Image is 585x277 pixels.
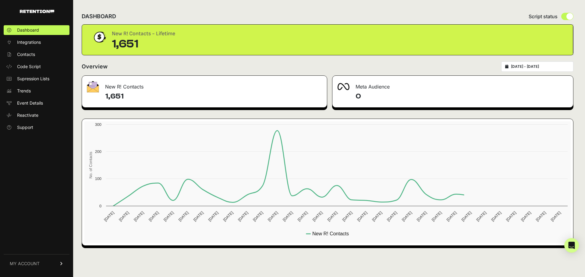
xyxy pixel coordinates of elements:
[95,149,101,154] text: 200
[112,29,175,38] div: New R! Contacts - Lifetime
[82,62,108,71] h2: Overview
[252,210,264,222] text: [DATE]
[356,92,568,101] h4: 0
[95,122,101,127] text: 300
[17,124,33,130] span: Support
[535,210,547,222] text: [DATE]
[178,210,190,222] text: [DATE]
[17,27,39,33] span: Dashboard
[297,210,309,222] text: [DATE]
[4,98,69,108] a: Event Details
[4,254,69,273] a: MY ACCOUNT
[17,112,38,118] span: Reactivate
[207,210,219,222] text: [DATE]
[4,123,69,132] a: Support
[460,210,472,222] text: [DATE]
[529,13,558,20] span: Script status
[312,231,349,236] text: New R! Contacts
[92,29,107,45] img: dollar-coin-05c43ed7efb7bc0c12610022525b4bbbb207c7efeef5aecc26f025e68dcafac9.png
[416,210,428,222] text: [DATE]
[118,210,130,222] text: [DATE]
[505,210,517,222] text: [DATE]
[222,210,234,222] text: [DATE]
[4,50,69,59] a: Contacts
[82,76,327,94] div: New R! Contacts
[105,92,322,101] h4: 1,651
[133,210,145,222] text: [DATE]
[356,210,368,222] text: [DATE]
[4,86,69,96] a: Trends
[475,210,487,222] text: [DATE]
[4,62,69,71] a: Code Script
[520,210,532,222] text: [DATE]
[17,51,35,57] span: Contacts
[112,38,175,50] div: 1,651
[386,210,398,222] text: [DATE]
[341,210,353,222] text: [DATE]
[17,39,41,45] span: Integrations
[95,176,101,181] text: 100
[193,210,204,222] text: [DATE]
[4,25,69,35] a: Dashboard
[163,210,175,222] text: [DATE]
[17,100,43,106] span: Event Details
[4,37,69,47] a: Integrations
[564,238,579,253] div: Open Intercom Messenger
[4,74,69,84] a: Supression Lists
[20,10,54,13] img: Retention.com
[4,110,69,120] a: Reactivate
[337,83,349,90] img: fa-meta-2f981b61bb99beabf952f7030308934f19ce035c18b003e963880cc3fabeebb7.png
[371,210,383,222] text: [DATE]
[490,210,502,222] text: [DATE]
[326,210,338,222] text: [DATE]
[88,152,93,178] text: No. of Contacts
[99,204,101,208] text: 0
[103,210,115,222] text: [DATE]
[332,76,573,94] div: Meta Audience
[550,210,562,222] text: [DATE]
[17,64,41,70] span: Code Script
[82,12,116,21] h2: DASHBOARD
[445,210,457,222] text: [DATE]
[282,210,294,222] text: [DATE]
[431,210,442,222] text: [DATE]
[17,88,31,94] span: Trends
[10,261,40,267] span: MY ACCOUNT
[237,210,249,222] text: [DATE]
[311,210,323,222] text: [DATE]
[87,81,99,92] img: fa-envelope-19ae18322b30453b285274b1b8af3d052b27d846a4fbe8435d1a52b978f639a2.png
[401,210,413,222] text: [DATE]
[148,210,160,222] text: [DATE]
[267,210,279,222] text: [DATE]
[17,76,49,82] span: Supression Lists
